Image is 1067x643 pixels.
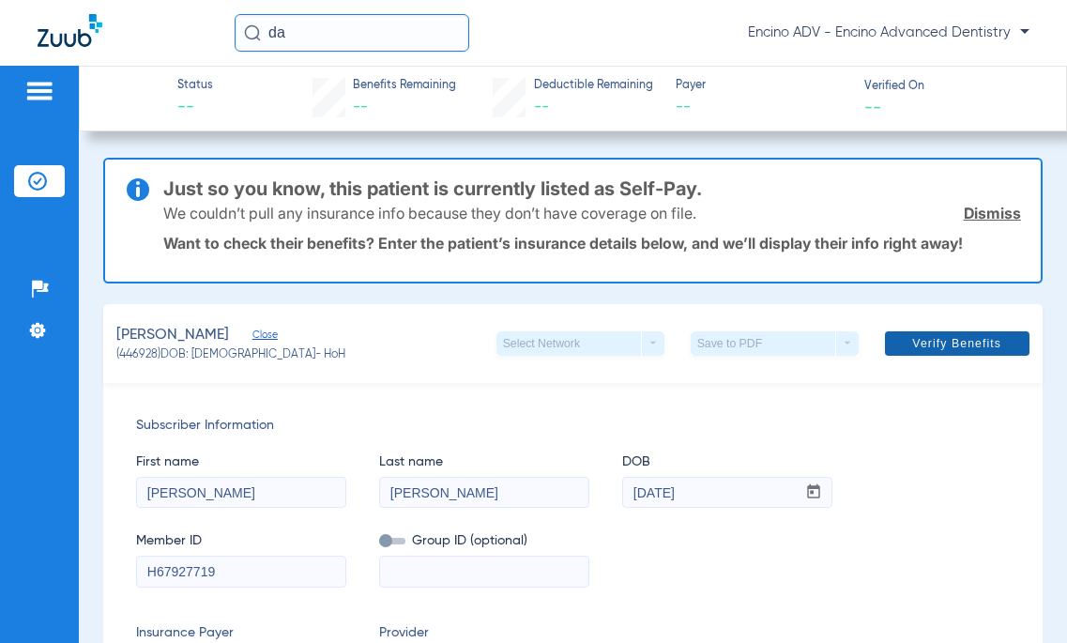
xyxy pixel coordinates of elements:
[534,100,549,115] span: --
[622,452,832,472] span: DOB
[163,204,696,222] p: We couldn’t pull any insurance info because they don’t have coverage on file.
[177,96,213,119] span: --
[136,531,346,551] span: Member ID
[534,78,653,95] span: Deductible Remaining
[748,23,1029,42] span: Encino ADV - Encino Advanced Dentistry
[116,324,229,347] span: [PERSON_NAME]
[136,416,1009,436] span: Subscriber Information
[796,478,832,508] button: Open calendar
[252,329,269,346] span: Close
[864,97,881,116] span: --
[676,96,848,119] span: --
[379,623,589,643] span: Provider
[973,553,1067,643] iframe: Chat Widget
[638,462,699,470] mat-label: mm / dd / yyyy
[912,336,1001,351] span: Verify Benefits
[885,331,1029,356] button: Verify Benefits
[24,80,54,102] img: hamburger-icon
[353,100,368,115] span: --
[136,452,346,472] span: First name
[116,347,345,364] span: (446928) DOB: [DEMOGRAPHIC_DATA] - HoH
[964,204,1021,222] a: Dismiss
[864,79,1037,96] span: Verified On
[676,78,848,95] span: Payer
[379,452,589,472] span: Last name
[379,531,589,551] span: Group ID (optional)
[177,78,213,95] span: Status
[244,24,261,41] img: Search Icon
[38,14,102,47] img: Zuub Logo
[235,14,469,52] input: Search for patients
[353,78,456,95] span: Benefits Remaining
[136,623,346,643] span: Insurance Payer
[163,179,1020,198] h3: Just so you know, this patient is currently listed as Self-Pay.
[163,234,1020,253] p: Want to check their benefits? Enter the patient’s insurance details below, and we’ll display thei...
[127,178,149,201] img: info-icon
